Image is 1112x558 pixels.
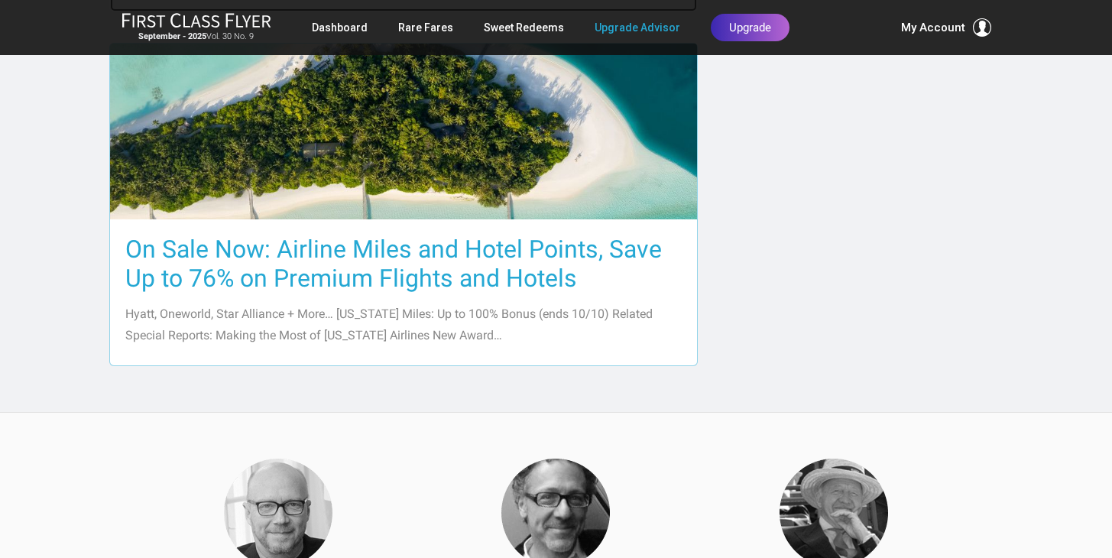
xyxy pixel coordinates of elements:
[484,14,564,41] a: Sweet Redeems
[711,14,789,41] a: Upgrade
[901,18,965,37] span: My Account
[595,14,680,41] a: Upgrade Advisor
[125,303,682,346] p: Hyatt, Oneworld, Star Alliance + More… [US_STATE] Miles: Up to 100% Bonus (ends 10/10) Related Sp...
[122,12,271,28] img: First Class Flyer
[398,14,453,41] a: Rare Fares
[901,18,991,37] button: My Account
[122,31,271,42] small: Vol. 30 No. 9
[125,235,682,293] h3: On Sale Now: Airline Miles and Hotel Points, Save Up to 76% on Premium Flights and Hotels
[109,43,698,366] a: On Sale Now: Airline Miles and Hotel Points, Save Up to 76% on Premium Flights and Hotels Hyatt, ...
[138,31,206,41] strong: September - 2025
[122,12,271,43] a: First Class FlyerSeptember - 2025Vol. 30 No. 9
[312,14,368,41] a: Dashboard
